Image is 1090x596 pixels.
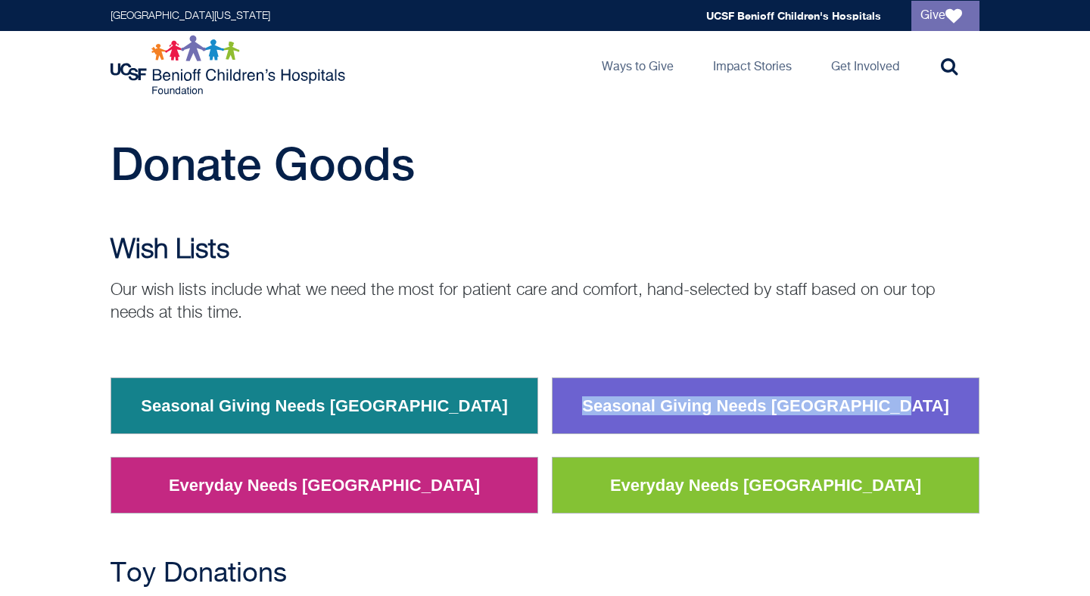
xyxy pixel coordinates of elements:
[599,466,933,505] a: Everyday Needs [GEOGRAPHIC_DATA]
[819,31,911,99] a: Get Involved
[129,386,519,426] a: Seasonal Giving Needs [GEOGRAPHIC_DATA]
[111,11,270,21] a: [GEOGRAPHIC_DATA][US_STATE]
[111,235,979,265] h2: Wish Lists
[701,31,804,99] a: Impact Stories
[111,137,415,190] span: Donate Goods
[111,35,349,95] img: Logo for UCSF Benioff Children's Hospitals Foundation
[590,31,686,99] a: Ways to Give
[111,279,979,324] p: Our wish lists include what we need the most for patient care and comfort, hand-selected by staff...
[157,466,491,505] a: Everyday Needs [GEOGRAPHIC_DATA]
[911,1,979,31] a: Give
[571,386,961,426] a: Seasonal Giving Needs [GEOGRAPHIC_DATA]
[111,559,979,589] h2: Toy Donations
[706,9,881,22] a: UCSF Benioff Children's Hospitals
